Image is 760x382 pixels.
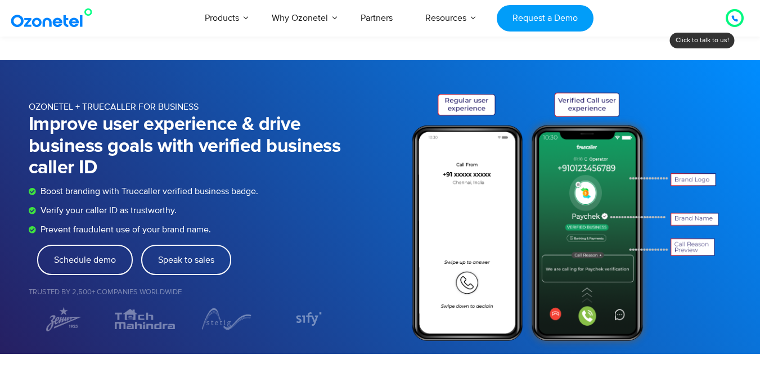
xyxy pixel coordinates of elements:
a: Speak to sales [141,245,231,275]
span: Boost branding with Truecaller verified business badge. [38,185,258,198]
img: Stetig [191,306,262,332]
span: Prevent fraudulent use of your brand name. [38,223,211,236]
div: 3 / 7 [191,306,262,332]
div: 2 / 7 [110,306,180,332]
img: Sify [285,311,330,327]
h5: Trusted by 2,500+ Companies Worldwide [29,289,343,296]
div: Image Carousel [29,306,343,332]
div: 1 / 7 [29,306,99,332]
span: Schedule demo [54,255,116,264]
img: TechMahindra [110,306,180,332]
h1: Improve user experience & drive business goals with verified business caller ID [29,114,343,179]
a: Request a Demo [497,5,593,32]
a: Schedule demo [37,245,133,275]
span: Verify your caller ID as trustworthy. [38,204,177,217]
p: OZONETEL + TRUECALLER FOR BUSINESS [29,100,343,114]
img: ZENIT [29,306,99,332]
span: Speak to sales [158,255,214,264]
div: 4 / 7 [272,311,343,327]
